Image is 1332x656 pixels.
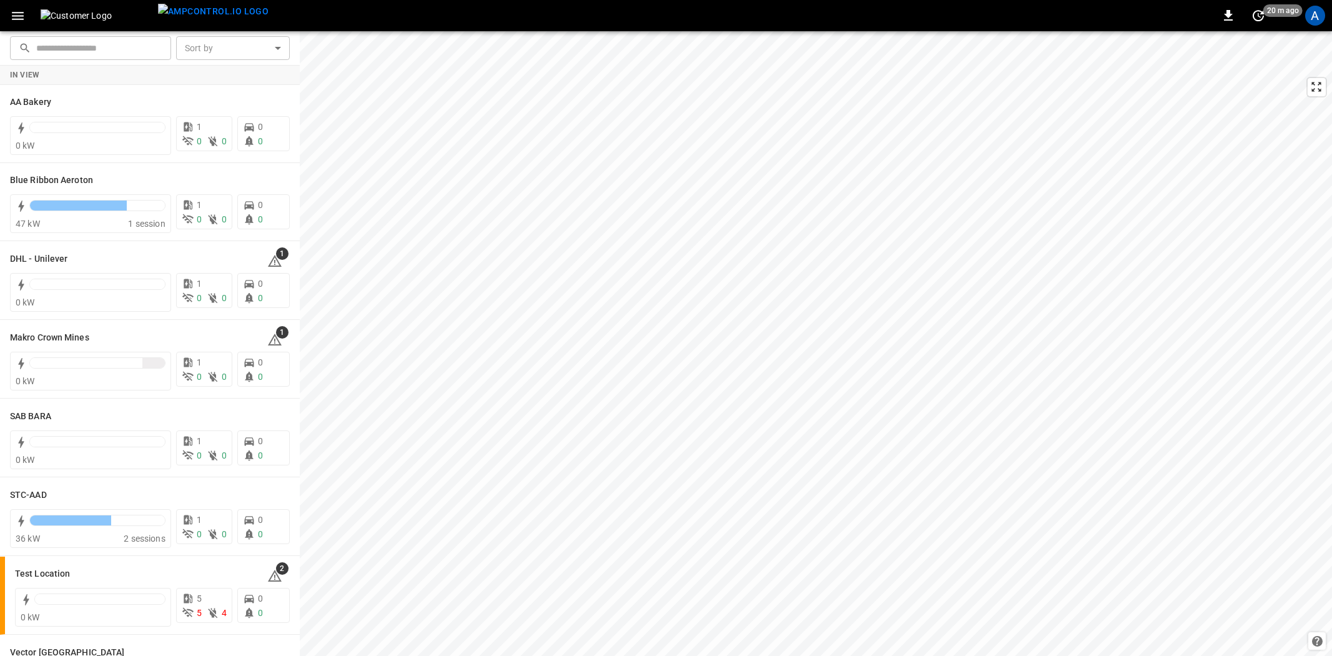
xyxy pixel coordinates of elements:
[197,122,202,132] span: 1
[258,436,263,446] span: 0
[197,529,202,539] span: 0
[197,608,202,618] span: 5
[258,293,263,303] span: 0
[276,247,289,260] span: 1
[197,436,202,446] span: 1
[158,4,269,19] img: ampcontrol.io logo
[197,293,202,303] span: 0
[258,515,263,525] span: 0
[222,372,227,382] span: 0
[41,9,153,22] img: Customer Logo
[10,71,40,79] strong: In View
[258,214,263,224] span: 0
[124,534,165,544] span: 2 sessions
[222,450,227,460] span: 0
[258,279,263,289] span: 0
[16,141,35,151] span: 0 kW
[300,31,1332,656] canvas: Map
[222,293,227,303] span: 0
[197,594,202,604] span: 5
[128,219,165,229] span: 1 session
[16,376,35,386] span: 0 kW
[10,489,47,502] h6: STC-AAD
[10,252,67,266] h6: DHL - Unilever
[197,372,202,382] span: 0
[258,450,263,460] span: 0
[258,608,263,618] span: 0
[258,594,263,604] span: 0
[276,562,289,575] span: 2
[16,534,40,544] span: 36 kW
[258,372,263,382] span: 0
[222,529,227,539] span: 0
[197,279,202,289] span: 1
[197,200,202,210] span: 1
[197,515,202,525] span: 1
[197,214,202,224] span: 0
[1248,6,1268,26] button: set refresh interval
[16,219,40,229] span: 47 kW
[10,331,89,345] h6: Makro Crown Mines
[222,214,227,224] span: 0
[258,200,263,210] span: 0
[222,136,227,146] span: 0
[276,326,289,339] span: 1
[16,297,35,307] span: 0 kW
[1263,4,1303,17] span: 20 m ago
[1305,6,1325,26] div: profile-icon
[21,612,40,622] span: 0 kW
[16,455,35,465] span: 0 kW
[10,96,51,109] h6: AA Bakery
[10,410,51,424] h6: SAB BARA
[258,122,263,132] span: 0
[197,357,202,367] span: 1
[197,136,202,146] span: 0
[15,567,70,581] h6: Test Location
[197,450,202,460] span: 0
[10,174,93,187] h6: Blue Ribbon Aeroton
[258,357,263,367] span: 0
[222,608,227,618] span: 4
[258,136,263,146] span: 0
[258,529,263,539] span: 0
